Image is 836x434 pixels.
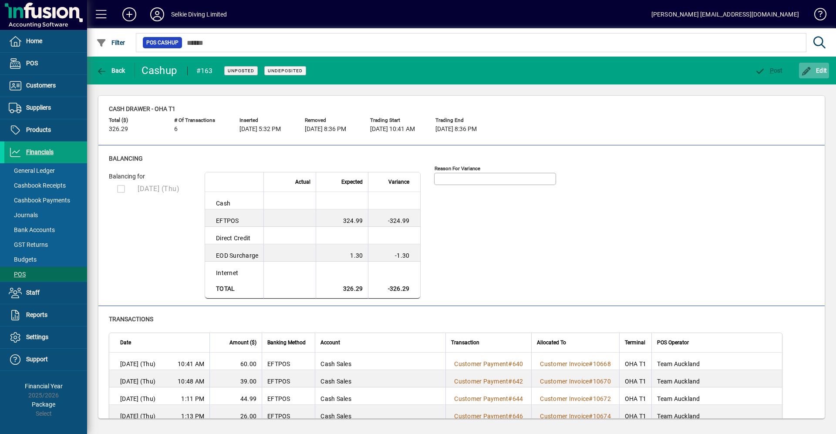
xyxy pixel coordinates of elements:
[370,126,415,133] span: [DATE] 10:41 AM
[295,177,310,187] span: Actual
[320,338,340,347] span: Account
[115,7,143,22] button: Add
[589,413,593,420] span: #
[4,75,87,97] a: Customers
[26,82,56,89] span: Customers
[508,413,512,420] span: #
[205,192,263,209] td: Cash
[120,412,155,421] span: [DATE] (Thu)
[454,413,508,420] span: Customer Payment
[4,252,87,267] a: Budgets
[109,316,153,323] span: Transactions
[808,2,825,30] a: Knowledge Base
[593,413,611,420] span: 10674
[315,387,445,405] td: Cash Sales
[540,395,589,402] span: Customer Invoice
[9,212,38,219] span: Journals
[9,197,70,204] span: Cashbook Payments
[305,118,357,123] span: Removed
[205,279,263,299] td: Total
[388,177,409,187] span: Variance
[451,377,526,386] a: Customer Payment#642
[801,67,827,74] span: Edit
[96,39,125,46] span: Filter
[87,63,135,78] app-page-header-button: Back
[315,370,445,387] td: Cash Sales
[451,411,526,421] a: Customer Payment#646
[341,177,363,187] span: Expected
[26,104,51,111] span: Suppliers
[315,405,445,422] td: Cash Sales
[109,172,196,181] div: Balancing for
[4,193,87,208] a: Cashbook Payments
[4,97,87,119] a: Suppliers
[305,126,346,133] span: [DATE] 8:36 PM
[593,395,611,402] span: 10672
[143,7,171,22] button: Profile
[368,209,420,227] td: -324.99
[368,244,420,262] td: -1.30
[4,304,87,326] a: Reports
[752,63,785,78] button: Post
[435,165,480,172] mat-label: Reason for variance
[651,370,782,387] td: Team Auckland
[593,360,611,367] span: 10668
[109,126,128,133] span: 326.29
[209,387,262,405] td: 44.99
[619,353,652,370] td: OHA T1
[4,349,87,370] a: Support
[109,155,143,162] span: Balancing
[4,237,87,252] a: GST Returns
[4,119,87,141] a: Products
[109,118,161,123] span: Total ($)
[205,209,263,227] td: EFTPOS
[454,378,508,385] span: Customer Payment
[451,394,526,404] a: Customer Payment#644
[9,167,55,174] span: General Ledger
[9,256,37,263] span: Budgets
[32,401,55,408] span: Package
[181,412,204,421] span: 1:13 PM
[537,377,614,386] a: Customer Invoice#10670
[625,338,645,347] span: Terminal
[451,359,526,369] a: Customer Payment#640
[540,360,589,367] span: Customer Invoice
[537,338,566,347] span: Allocated To
[120,338,131,347] span: Date
[435,118,488,123] span: Trading end
[262,387,315,405] td: EFTPOS
[171,7,227,21] div: Selkie Diving Limited
[4,222,87,237] a: Bank Accounts
[770,67,774,74] span: P
[209,405,262,422] td: 26.00
[26,126,51,133] span: Products
[451,338,479,347] span: Transaction
[109,105,175,112] span: Cash drawer - OHA T1
[209,370,262,387] td: 39.00
[537,411,614,421] a: Customer Invoice#10674
[181,394,204,403] span: 1:11 PM
[228,68,254,74] span: Unposted
[239,126,281,133] span: [DATE] 5:32 PM
[209,353,262,370] td: 60.00
[651,7,799,21] div: [PERSON_NAME] [EMAIL_ADDRESS][DOMAIN_NAME]
[4,163,87,178] a: General Ledger
[229,338,256,347] span: Amount ($)
[512,395,523,402] span: 644
[651,405,782,422] td: Team Auckland
[94,63,128,78] button: Back
[4,326,87,348] a: Settings
[268,68,303,74] span: Undeposited
[96,67,125,74] span: Back
[657,338,689,347] span: POS Operator
[26,148,54,155] span: Financials
[651,353,782,370] td: Team Auckland
[454,360,508,367] span: Customer Payment
[262,405,315,422] td: EFTPOS
[9,271,26,278] span: POS
[26,333,48,340] span: Settings
[178,377,204,386] span: 10:48 AM
[537,359,614,369] a: Customer Invoice#10668
[142,64,179,77] div: Cashup
[9,182,66,189] span: Cashbook Receipts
